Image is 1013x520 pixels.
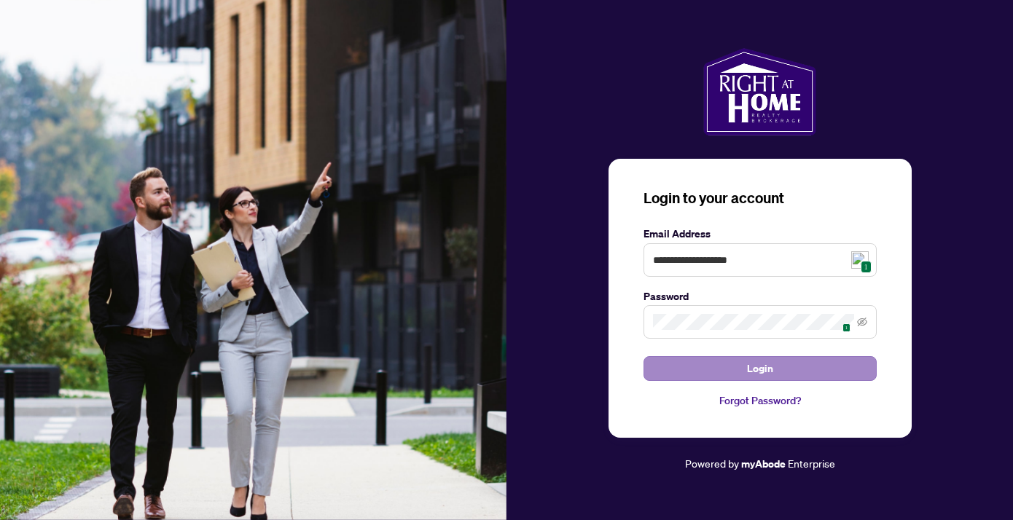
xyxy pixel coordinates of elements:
a: Forgot Password? [644,393,877,409]
span: Login [747,357,773,380]
h3: Login to your account [644,188,877,208]
img: ma-logo [703,48,816,135]
img: npw-badge-icon.svg [837,317,848,328]
button: Login [644,356,877,381]
span: 1 [861,261,872,273]
span: 1 [842,323,850,332]
a: myAbode [741,456,786,472]
img: npw-badge-icon.svg [851,251,869,269]
label: Email Address [644,226,877,242]
span: Enterprise [788,457,835,470]
span: Powered by [685,457,739,470]
span: eye-invisible [857,317,867,327]
label: Password [644,288,877,304]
